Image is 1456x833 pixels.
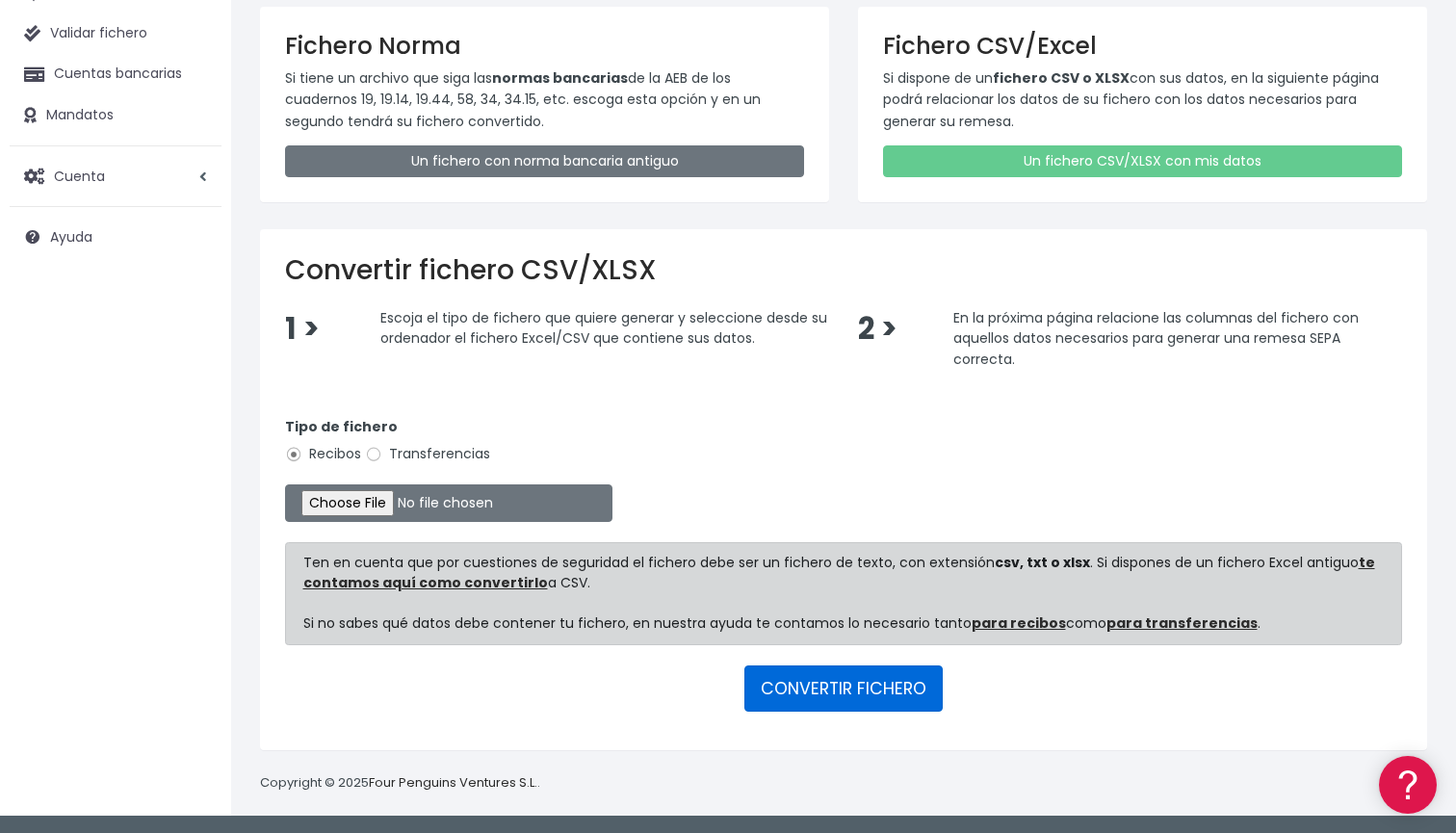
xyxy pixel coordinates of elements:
a: te contamos aquí como convertirlo [303,553,1375,592]
div: Ten en cuenta que por cuestiones de seguridad el fichero debe ser un fichero de texto, con extens... [285,542,1402,645]
a: Four Penguins Ventures S.L. [369,773,537,792]
span: 1 > [285,308,320,350]
p: Si tiene un archivo que siga las de la AEB de los cuadernos 19, 19.14, 19.44, 58, 34, 34.15, etc.... [285,67,804,132]
strong: normas bancarias [492,68,628,88]
a: Ayuda [10,217,221,257]
strong: fichero CSV o XLSX [993,68,1130,88]
a: Un fichero CSV/XLSX con mis datos [883,145,1402,177]
strong: Tipo de fichero [285,417,398,436]
h3: Fichero Norma [285,32,804,60]
label: Recibos [285,444,361,464]
span: Ayuda [50,227,92,247]
strong: csv, txt o xlsx [995,553,1090,572]
a: Cuentas bancarias [10,54,221,94]
a: Validar fichero [10,13,221,54]
h2: Convertir fichero CSV/XLSX [285,254,1402,287]
span: 2 > [858,308,897,350]
span: Escoja el tipo de fichero que quiere generar y seleccione desde su ordenador el fichero Excel/CSV... [380,307,827,348]
button: CONVERTIR FICHERO [744,665,943,712]
p: Si dispone de un con sus datos, en la siguiente página podrá relacionar los datos de su fichero c... [883,67,1402,132]
span: En la próxima página relacione las columnas del fichero con aquellos datos necesarios para genera... [953,307,1359,368]
label: Transferencias [365,444,490,464]
a: Mandatos [10,95,221,136]
a: Cuenta [10,156,221,196]
p: Copyright © 2025 . [260,773,540,794]
span: Cuenta [54,166,105,185]
a: Un fichero con norma bancaria antiguo [285,145,804,177]
a: para transferencias [1106,613,1258,633]
a: para recibos [972,613,1066,633]
h3: Fichero CSV/Excel [883,32,1402,60]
